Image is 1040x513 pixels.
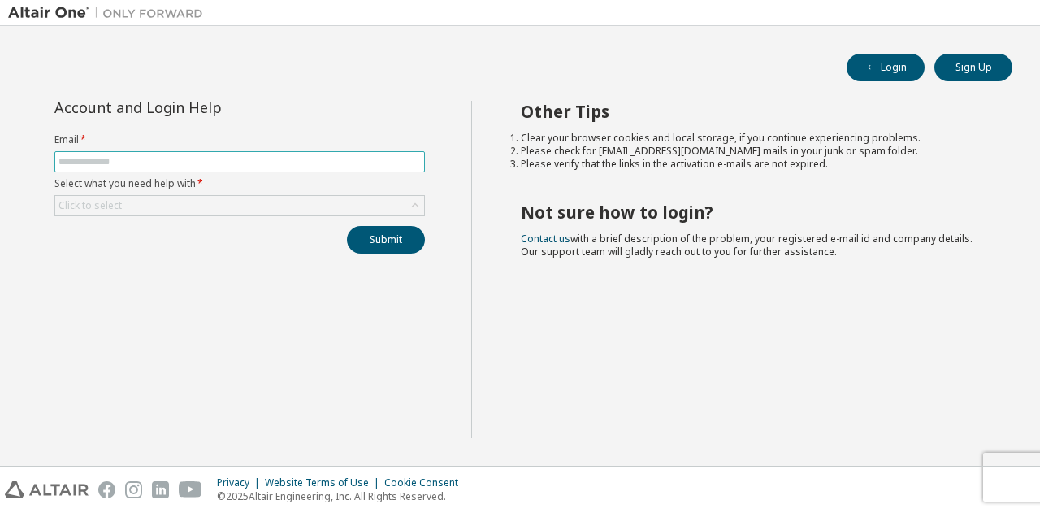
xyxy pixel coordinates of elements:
[58,199,122,212] div: Click to select
[8,5,211,21] img: Altair One
[521,232,570,246] a: Contact us
[934,54,1012,81] button: Sign Up
[54,101,351,114] div: Account and Login Help
[179,481,202,498] img: youtube.svg
[347,226,425,254] button: Submit
[55,196,424,215] div: Click to select
[521,132,984,145] li: Clear your browser cookies and local storage, if you continue experiencing problems.
[521,158,984,171] li: Please verify that the links in the activation e-mails are not expired.
[54,177,425,190] label: Select what you need help with
[521,232,973,259] span: with a brief description of the problem, your registered e-mail id and company details. Our suppo...
[98,481,115,498] img: facebook.svg
[217,476,265,489] div: Privacy
[217,489,468,503] p: © 2025 Altair Engineering, Inc. All Rights Reserved.
[847,54,925,81] button: Login
[384,476,468,489] div: Cookie Consent
[265,476,384,489] div: Website Terms of Use
[5,481,89,498] img: altair_logo.svg
[521,145,984,158] li: Please check for [EMAIL_ADDRESS][DOMAIN_NAME] mails in your junk or spam folder.
[521,202,984,223] h2: Not sure how to login?
[125,481,142,498] img: instagram.svg
[54,133,425,146] label: Email
[521,101,984,122] h2: Other Tips
[152,481,169,498] img: linkedin.svg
